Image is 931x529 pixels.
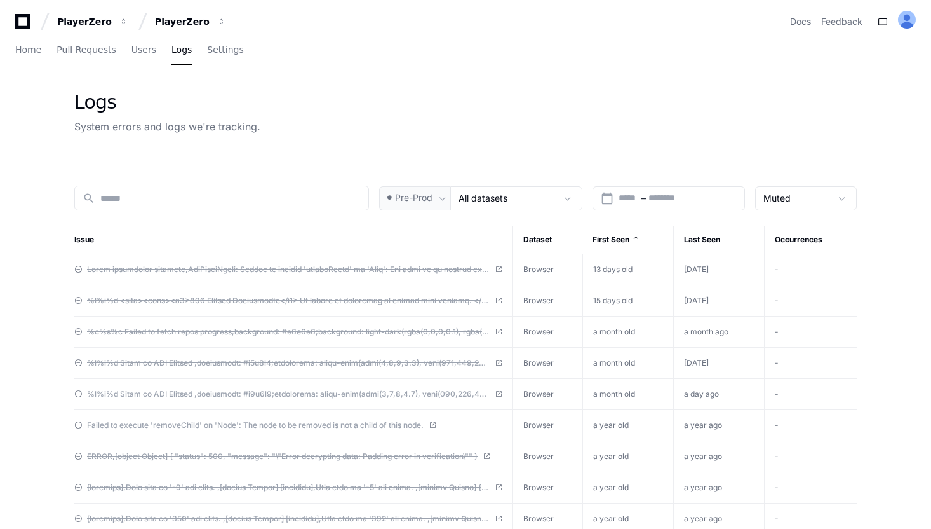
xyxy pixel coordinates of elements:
span: - [775,327,779,336]
td: Browser [513,410,582,441]
td: [DATE] [674,285,765,317]
a: Lorem ipsumdolor sitametc,AdiPisciNgeli: Seddoe te incidid 'utlaboReetd' ma 'Aliq': Eni admi ve q... [74,264,502,275]
a: Docs [790,15,811,28]
td: a year ago [674,410,765,441]
span: [loremips],Dolo sita co '350' adi elits. ,[doeius Tempor] [incididu],Utla etdo ma '392' ali enima... [87,514,490,524]
span: - [775,514,779,523]
span: %l%i%d Sitam co ADI Elitsed ,doeiusmodt: #i9u6l9;etdolorema: aliqu-enim(admi(3,7,8,4.7), veni(090... [87,389,490,399]
th: Issue [74,226,513,254]
div: PlayerZero [155,15,210,28]
td: Browser [513,254,582,285]
span: - [775,420,779,430]
td: a year ago [674,441,765,472]
td: Browser [513,348,582,379]
span: - [775,296,779,305]
button: PlayerZero [150,10,231,33]
span: Muted [763,193,791,203]
a: %l%i%d Sitam co ADI Elitsed ,doeiusmodt: #i5u8l4;etdolorema: aliqu-enim(admi(4,8,9,3.3), veni(971... [74,358,502,368]
a: %l%i%d Sitam co ADI Elitsed ,doeiusmodt: #i9u6l9;etdolorema: aliqu-enim(admi(3,7,8,4.7), veni(090... [74,389,502,399]
mat-icon: search [83,192,95,205]
mat-icon: calendar_today [601,192,613,205]
td: 15 days old [582,285,674,316]
a: Pull Requests [57,36,116,65]
mat-select-trigger: All datasets [459,193,507,203]
td: Browser [513,317,582,348]
td: a year old [582,472,674,503]
th: Dataset [513,226,582,254]
iframe: Open customer support [890,487,925,521]
button: PlayerZero [52,10,133,33]
td: [DATE] [674,254,765,285]
span: - [775,358,779,368]
div: PlayerZero [57,15,112,28]
span: Users [131,46,156,53]
span: - [775,389,779,399]
a: %l%i%d <sita><cons><a3>896 Elitsed Doeiusmodte</i1> Ut labore et doloremag al enimad mini veniamq... [74,296,502,306]
a: ERROR,[object Object] { "status": 500, "message": "\"Error decrypting data: Padding error in veri... [74,451,502,462]
td: a year old [582,441,674,472]
div: Logs [74,91,260,114]
a: Users [131,36,156,65]
td: a year old [582,410,674,441]
a: %c%s%c Failed to fetch repos progress,background: #e6e6e6;background: light-dark(rgba(0,0,0,0.1),... [74,327,502,337]
td: Browser [513,379,582,410]
span: - [775,483,779,492]
span: ERROR,[object Object] { "status": 500, "message": "\"Error decrypting data: Padding error in veri... [87,451,478,462]
td: Browser [513,285,582,317]
span: Home [15,46,41,53]
button: Open calendar [601,192,613,205]
td: Browser [513,472,582,504]
span: Failed to execute 'removeChild' on 'Node': The node to be removed is not a child of this node. [87,420,424,430]
img: ALV-UjVcatvuIE3Ry8vbS9jTwWSCDSui9a-KCMAzof9oLoUoPIJpWA8kMXHdAIcIkQmvFwXZGxSVbioKmBNr7v50-UrkRVwdj... [898,11,916,29]
th: Occurrences [765,226,857,254]
span: Settings [207,46,243,53]
span: – [641,192,646,205]
span: %c%s%c Failed to fetch repos progress,background: #e6e6e6;background: light-dark(rgba(0,0,0,0.1),... [87,327,490,337]
a: Failed to execute 'removeChild' on 'Node': The node to be removed is not a child of this node. [74,420,502,430]
td: a day ago [674,379,765,410]
span: Pre-Prod [395,191,432,204]
span: [loremips],Dolo sita co '-9' adi elits. ,[doeius Tempor] [incididu],Utla etdo ma '-5' ali enima. ... [87,483,490,493]
a: Settings [207,36,243,65]
span: Pull Requests [57,46,116,53]
td: a month old [582,379,674,409]
span: Lorem ipsumdolor sitametc,AdiPisciNgeli: Seddoe te incidid 'utlaboReetd' ma 'Aliq': Eni admi ve q... [87,264,490,275]
span: First Seen [593,235,629,245]
span: %l%i%d Sitam co ADI Elitsed ,doeiusmodt: #i5u8l4;etdolorema: aliqu-enim(admi(4,8,9,3.3), veni(971... [87,358,490,368]
span: Last Seen [684,235,720,245]
td: [DATE] [674,348,765,379]
a: Logs [171,36,192,65]
span: %l%i%d <sita><cons><a3>896 Elitsed Doeiusmodte</i1> Ut labore et doloremag al enimad mini veniamq... [87,296,490,306]
td: Browser [513,441,582,472]
span: - [775,264,779,274]
a: [loremips],Dolo sita co '-9' adi elits. ,[doeius Tempor] [incididu],Utla etdo ma '-5' ali enima. ... [74,483,502,493]
td: a month ago [674,317,765,348]
td: a month old [582,348,674,378]
a: Home [15,36,41,65]
button: Feedback [821,15,862,28]
td: a month old [582,317,674,347]
td: 13 days old [582,254,674,285]
a: [loremips],Dolo sita co '350' adi elits. ,[doeius Tempor] [incididu],Utla etdo ma '392' ali enima... [74,514,502,524]
div: System errors and logs we're tracking. [74,119,260,134]
td: a year ago [674,472,765,504]
span: - [775,451,779,461]
span: Logs [171,46,192,53]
